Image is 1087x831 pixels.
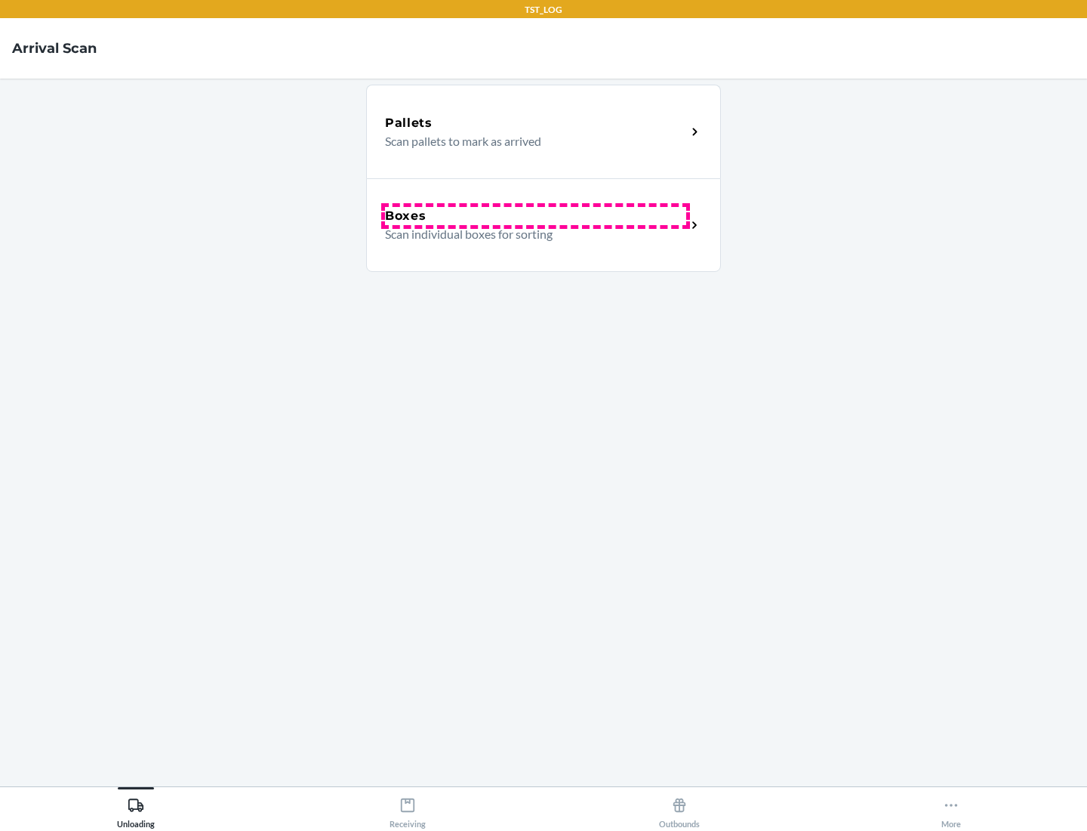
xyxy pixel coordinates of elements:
[815,787,1087,829] button: More
[543,787,815,829] button: Outbounds
[941,791,961,829] div: More
[385,132,674,150] p: Scan pallets to mark as arrived
[385,114,433,132] h5: Pallets
[525,3,562,17] p: TST_LOG
[366,178,721,272] a: BoxesScan individual boxes for sorting
[117,791,155,829] div: Unloading
[390,791,426,829] div: Receiving
[659,791,700,829] div: Outbounds
[272,787,543,829] button: Receiving
[385,207,426,225] h5: Boxes
[385,225,674,243] p: Scan individual boxes for sorting
[366,85,721,178] a: PalletsScan pallets to mark as arrived
[12,39,97,58] h4: Arrival Scan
